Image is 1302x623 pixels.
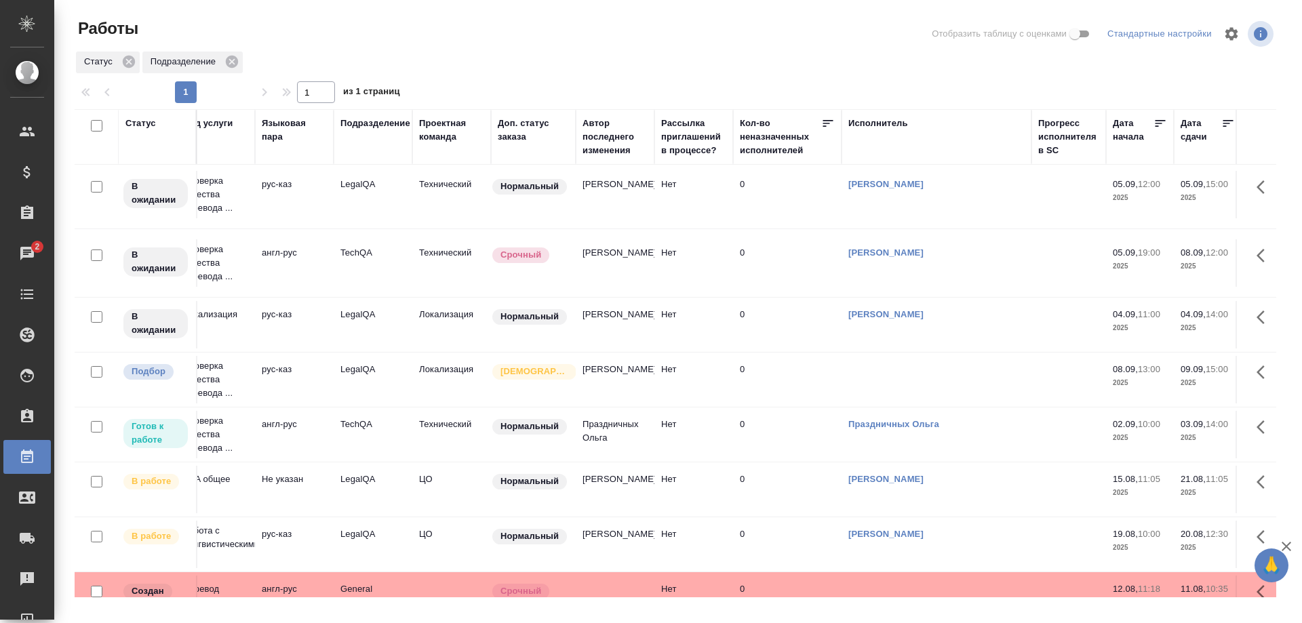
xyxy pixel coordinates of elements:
[255,521,334,568] td: рус-каз
[132,365,165,378] p: Подбор
[334,171,412,218] td: LegalQA
[412,301,491,348] td: Локализация
[1138,309,1160,319] p: 11:00
[183,414,248,455] p: Проверка качества перевода ...
[1181,596,1235,609] p: 2025
[576,466,654,513] td: [PERSON_NAME]
[132,310,180,337] p: В ожидании
[1113,117,1153,144] div: Дата начала
[1113,596,1167,609] p: 2025
[1181,321,1235,335] p: 2025
[1255,548,1288,582] button: 🙏
[1138,474,1160,484] p: 11:05
[412,521,491,568] td: ЦО
[122,418,189,449] div: Исполнитель может приступить к работе
[1181,419,1206,429] p: 03.09,
[1181,431,1235,445] p: 2025
[1206,584,1228,594] p: 10:35
[1215,18,1248,50] span: Настроить таблицу
[1113,247,1138,258] p: 05.09,
[500,365,568,378] p: [DEMOGRAPHIC_DATA]
[183,174,248,215] p: Проверка качества перевода ...
[654,576,733,623] td: Нет
[1206,364,1228,374] p: 15:00
[183,524,248,565] p: Работа с лингвистическими р...
[132,248,180,275] p: В ожидании
[1181,541,1235,555] p: 2025
[1248,576,1281,608] button: Здесь прячутся важные кнопки
[498,117,569,144] div: Доп. статус заказа
[654,466,733,513] td: Нет
[343,83,400,103] span: из 1 страниц
[183,473,248,486] p: LQA общее
[1181,309,1206,319] p: 04.09,
[334,411,412,458] td: TechQA
[132,420,180,447] p: Готов к работе
[1248,466,1281,498] button: Здесь прячутся важные кнопки
[1260,551,1283,580] span: 🙏
[1038,117,1099,157] div: Прогресс исполнителя в SC
[255,411,334,458] td: англ-рус
[848,247,924,258] a: [PERSON_NAME]
[1181,247,1206,258] p: 08.09,
[255,171,334,218] td: рус-каз
[1104,24,1215,45] div: split button
[132,475,171,488] p: В работе
[1248,239,1281,272] button: Здесь прячутся важные кнопки
[1113,364,1138,374] p: 08.09,
[654,411,733,458] td: Нет
[1206,474,1228,484] p: 11:05
[733,171,842,218] td: 0
[500,529,559,543] p: Нормальный
[132,180,180,207] p: В ожидании
[733,576,842,623] td: 0
[848,179,924,189] a: [PERSON_NAME]
[661,117,726,157] div: Рассылка приглашений в процессе?
[1113,321,1167,335] p: 2025
[122,582,189,601] div: Заказ еще не согласован с клиентом, искать исполнителей рано
[122,308,189,340] div: Исполнитель назначен, приступать к работе пока рано
[1138,419,1160,429] p: 10:00
[1206,419,1228,429] p: 14:00
[733,466,842,513] td: 0
[740,117,821,157] div: Кол-во неназначенных исполнителей
[334,521,412,568] td: LegalQA
[848,117,908,130] div: Исполнитель
[1181,191,1235,205] p: 2025
[334,239,412,287] td: TechQA
[1138,247,1160,258] p: 19:00
[1181,474,1206,484] p: 21.08,
[654,171,733,218] td: Нет
[1113,419,1138,429] p: 02.09,
[733,411,842,458] td: 0
[500,310,559,323] p: Нормальный
[122,473,189,491] div: Исполнитель выполняет работу
[1113,309,1138,319] p: 04.09,
[1113,191,1167,205] p: 2025
[1113,529,1138,539] p: 19.08,
[412,171,491,218] td: Технический
[1181,486,1235,500] p: 2025
[583,117,648,157] div: Автор последнего изменения
[340,117,410,130] div: Подразделение
[183,243,248,283] p: Проверка качества перевода ...
[1113,584,1138,594] p: 12.08,
[1181,117,1221,144] div: Дата сдачи
[255,466,334,513] td: Не указан
[654,521,733,568] td: Нет
[654,301,733,348] td: Нет
[1206,309,1228,319] p: 14:00
[733,301,842,348] td: 0
[654,239,733,287] td: Нет
[26,240,47,254] span: 2
[1113,179,1138,189] p: 05.09,
[1113,486,1167,500] p: 2025
[334,356,412,403] td: LegalQA
[412,411,491,458] td: Технический
[500,475,559,488] p: Нормальный
[132,529,171,543] p: В работе
[1181,529,1206,539] p: 20.08,
[1138,364,1160,374] p: 13:00
[1181,179,1206,189] p: 05.09,
[1181,584,1206,594] p: 11.08,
